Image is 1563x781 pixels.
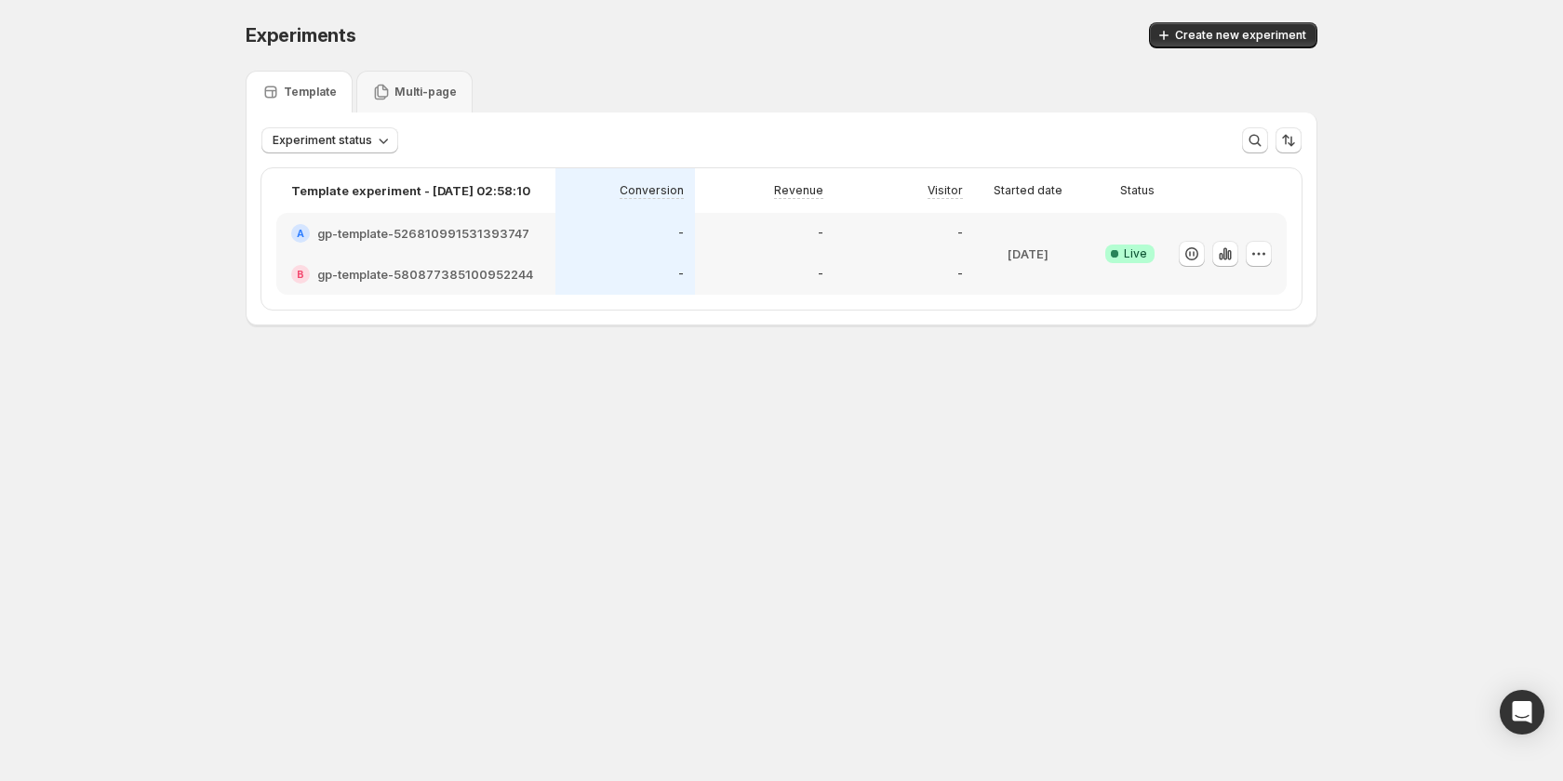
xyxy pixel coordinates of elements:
button: Sort the results [1276,127,1302,153]
p: Visitor [928,183,963,198]
div: Open Intercom Messenger [1500,690,1544,735]
p: - [818,267,823,282]
h2: gp-template-580877385100952244 [317,265,533,284]
h2: B [297,269,304,280]
button: Create new experiment [1149,22,1317,48]
h2: A [297,228,304,239]
span: Experiment status [273,133,372,148]
p: - [818,226,823,241]
p: Status [1120,183,1155,198]
p: Template experiment - [DATE] 02:58:10 [291,181,530,200]
p: Revenue [774,183,823,198]
p: - [957,267,963,282]
h2: gp-template-526810991531393747 [317,224,529,243]
p: Multi-page [394,85,457,99]
span: Experiments [246,24,356,46]
p: [DATE] [1008,245,1049,263]
p: - [957,226,963,241]
p: - [678,267,684,282]
p: Started date [994,183,1062,198]
span: Live [1124,246,1147,261]
p: Conversion [620,183,684,198]
p: - [678,226,684,241]
span: Create new experiment [1175,28,1306,43]
button: Experiment status [261,127,398,153]
p: Template [284,85,337,99]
